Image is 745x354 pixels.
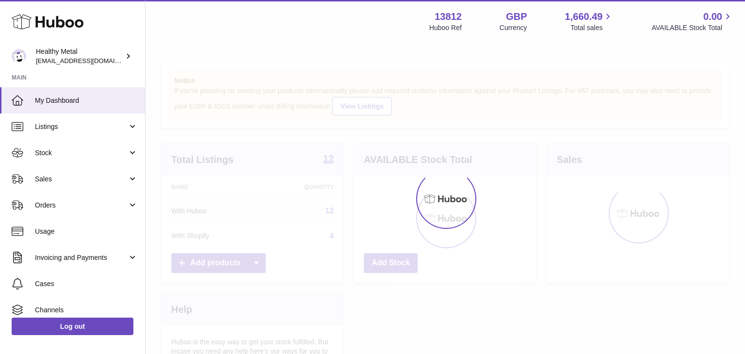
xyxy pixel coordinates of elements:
div: Currency [500,23,527,32]
span: Listings [35,122,128,131]
span: 1,660.49 [565,10,603,23]
strong: 13812 [435,10,462,23]
span: Sales [35,175,128,184]
a: 1,660.49 Total sales [565,10,614,32]
span: Stock [35,148,128,158]
span: Orders [35,201,128,210]
a: Log out [12,318,133,335]
div: Healthy Metal [36,47,123,65]
span: Total sales [570,23,614,32]
a: 0.00 AVAILABLE Stock Total [651,10,733,32]
span: [EMAIL_ADDRESS][DOMAIN_NAME] [36,57,143,64]
span: My Dashboard [35,96,138,105]
span: AVAILABLE Stock Total [651,23,733,32]
div: Huboo Ref [429,23,462,32]
span: Cases [35,279,138,289]
span: Invoicing and Payments [35,253,128,262]
img: internalAdmin-13812@internal.huboo.com [12,49,26,64]
span: Channels [35,306,138,315]
strong: GBP [506,10,527,23]
span: Usage [35,227,138,236]
span: 0.00 [703,10,722,23]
